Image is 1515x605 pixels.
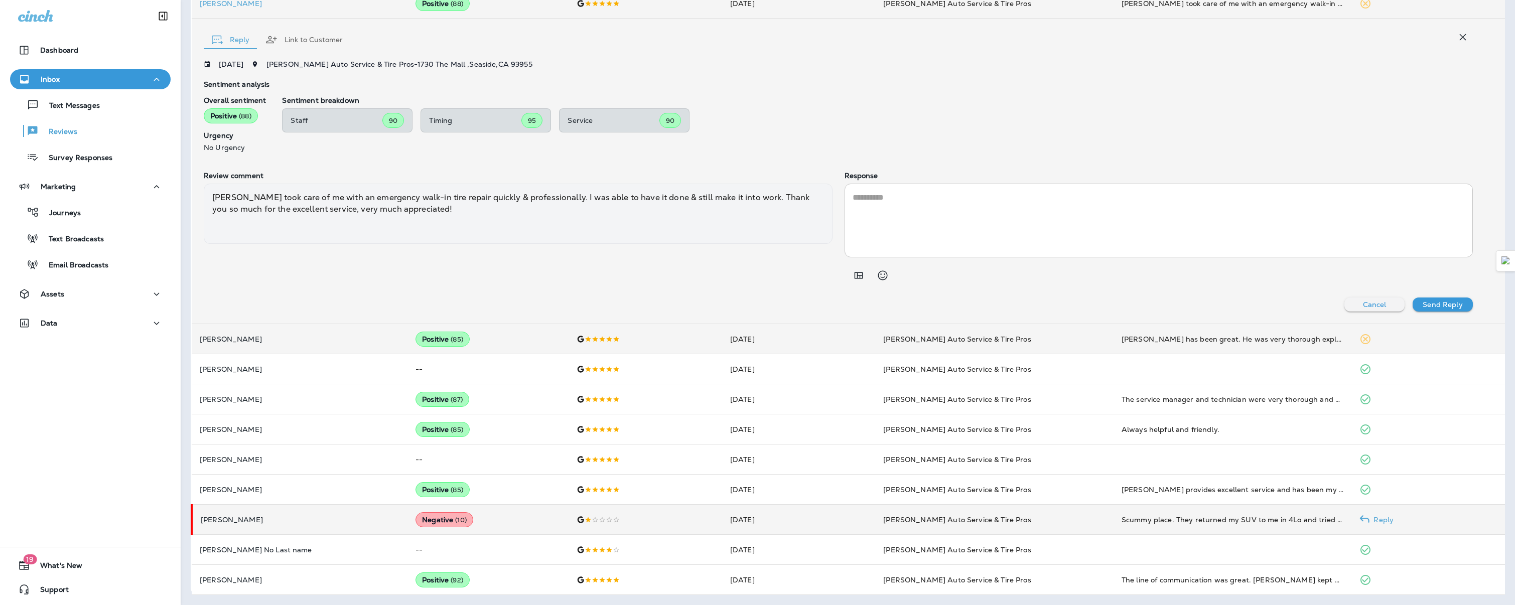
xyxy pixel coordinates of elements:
button: Assets [10,284,171,304]
p: Journeys [39,209,81,218]
p: Text Messages [39,101,100,111]
p: Email Broadcasts [39,261,108,270]
button: Support [10,579,171,599]
button: Text Broadcasts [10,228,171,249]
p: [PERSON_NAME] No Last name [200,546,399,554]
div: Always helpful and friendly. [1122,424,1344,434]
div: Positive [204,108,258,123]
td: [DATE] [722,505,875,535]
div: Positive [416,332,470,347]
p: Dashboard [40,46,78,54]
p: Sentiment breakdown [282,96,1473,104]
p: Reviews [39,127,77,137]
p: [PERSON_NAME] [200,425,399,433]
p: No Urgency [204,143,266,152]
p: Review comment [204,172,833,180]
div: Positive [416,422,470,437]
p: Timing [429,116,521,124]
p: Service [568,116,659,124]
span: 90 [666,116,674,125]
span: What's New [30,561,82,573]
td: [DATE] [722,324,875,354]
span: [PERSON_NAME] Auto Service & Tire Pros [883,455,1031,464]
span: 95 [528,116,536,125]
p: Overall sentiment [204,96,266,104]
button: Text Messages [10,94,171,115]
button: Collapse Sidebar [149,6,177,26]
button: Add in a premade template [849,265,869,285]
p: Send Reply [1423,300,1462,309]
p: [PERSON_NAME] [201,516,399,524]
span: [PERSON_NAME] Auto Service & Tire Pros [883,575,1031,584]
span: [PERSON_NAME] Auto Service & Tire Pros [883,485,1031,494]
button: Email Broadcasts [10,254,171,275]
span: [PERSON_NAME] Auto Service & Tire Pros - 1730 The Mall , Seaside , CA 93955 [266,60,532,69]
td: [DATE] [722,384,875,414]
td: [DATE] [722,444,875,475]
td: -- [407,535,569,565]
span: ( 85 ) [451,425,463,434]
span: [PERSON_NAME] Auto Service & Tire Pros [883,545,1031,554]
div: Scummy place. They returned my SUV to me in 4Lo and tried to lie saying I needed a new transmissi... [1122,515,1344,525]
div: The line of communication was great. Rick kept me informed of the results of my motorhome engine ... [1122,575,1344,585]
p: Marketing [41,183,76,191]
p: Urgency [204,131,266,139]
div: Positive [416,392,469,407]
button: Survey Responses [10,146,171,168]
button: Inbox [10,69,171,89]
p: [PERSON_NAME] [200,365,399,373]
p: [PERSON_NAME] [200,335,399,343]
button: Dashboard [10,40,171,60]
p: Text Broadcasts [39,235,104,244]
p: [PERSON_NAME] [200,456,399,464]
p: [PERSON_NAME] [200,486,399,494]
div: [PERSON_NAME] took care of me with an emergency walk-in tire repair quickly & professionally. I w... [204,184,833,244]
td: -- [407,444,569,475]
button: Reply [204,22,257,58]
td: [DATE] [722,535,875,565]
span: ( 92 ) [451,576,463,584]
span: ( 88 ) [239,112,251,120]
button: 19What's New [10,555,171,575]
p: Sentiment analysis [204,80,1473,88]
button: Marketing [10,177,171,197]
p: Reply [1369,516,1394,524]
div: Sullivan’s provides excellent service and has been my choice for tires and related service for ma... [1122,485,1344,495]
p: Inbox [41,75,60,83]
span: [PERSON_NAME] Auto Service & Tire Pros [883,425,1031,434]
span: [PERSON_NAME] Auto Service & Tire Pros [883,335,1031,344]
img: Detect Auto [1501,256,1510,265]
td: -- [407,354,569,384]
span: ( 85 ) [451,335,463,344]
td: [DATE] [722,475,875,505]
td: [DATE] [722,565,875,595]
div: Negative [416,512,473,527]
td: [DATE] [722,414,875,444]
div: The service manager and technician were very thorough and pleasant to work with! [1122,394,1344,404]
div: Positive [416,482,470,497]
button: Link to Customer [257,22,351,58]
button: Select an emoji [873,265,893,285]
button: Reviews [10,120,171,141]
span: Support [30,585,69,597]
td: [DATE] [722,354,875,384]
button: Data [10,313,171,333]
div: Luis has been great. He was very thorough explaining what needs to be done with the car. He was v... [1122,334,1344,344]
span: ( 10 ) [455,516,467,524]
span: [PERSON_NAME] Auto Service & Tire Pros [883,515,1031,524]
span: ( 85 ) [451,486,463,494]
span: 90 [389,116,397,125]
button: Cancel [1344,297,1405,312]
p: [PERSON_NAME] [200,395,399,403]
button: Send Reply [1413,297,1473,312]
p: Cancel [1363,300,1387,309]
p: Assets [41,290,64,298]
p: Data [41,319,58,327]
span: ( 87 ) [451,395,463,404]
span: [PERSON_NAME] Auto Service & Tire Pros [883,365,1031,374]
p: Staff [291,116,382,124]
button: Journeys [10,202,171,223]
span: 19 [23,554,37,564]
p: Survey Responses [39,154,112,163]
p: Response [845,172,1473,180]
